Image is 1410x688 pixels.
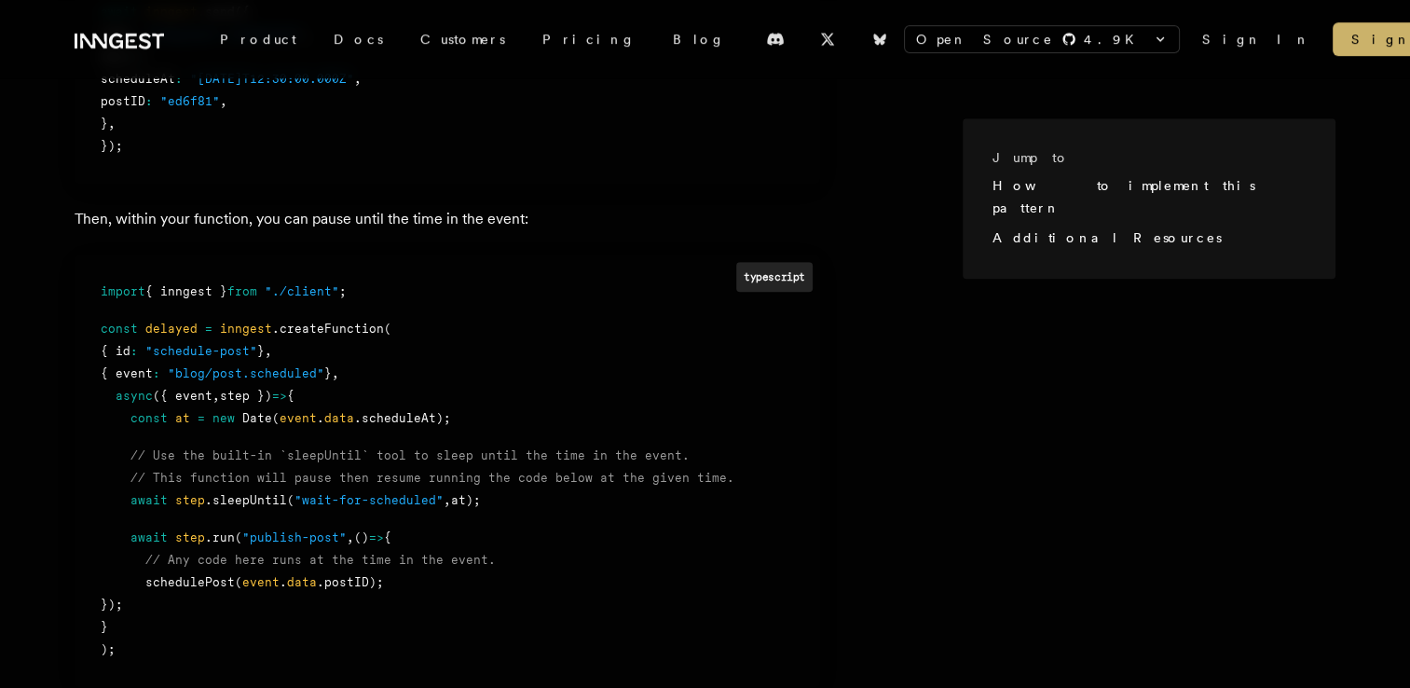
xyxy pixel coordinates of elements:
a: Discord [755,24,796,54]
span: at); [451,493,481,507]
span: : [145,94,153,108]
span: step }) [220,389,272,403]
span: , [220,94,227,108]
a: Sign In [1202,30,1310,48]
span: await [130,530,168,544]
span: "[DATE]T12:30:00.000Z" [190,72,354,86]
span: "publish-post" [242,530,347,544]
span: : [153,366,160,380]
span: { inngest } [145,284,227,298]
span: , [332,366,339,380]
span: , [265,344,272,358]
span: .createFunction [272,322,384,336]
span: } [324,366,332,380]
span: postID [101,94,145,108]
a: Bluesky [859,24,900,54]
span: . [280,575,287,589]
span: ( [272,411,280,425]
span: = [205,322,212,336]
span: scheduleAt [101,72,175,86]
a: Customers [402,22,524,56]
div: Product [201,22,315,56]
span: Open Source [916,30,1054,48]
a: Pricing [524,22,654,56]
span: at [175,411,190,425]
span: .postID); [317,575,384,589]
span: // This function will pause then resume running the code below at the given time. [130,471,734,485]
span: , [354,72,362,86]
span: () [354,530,369,544]
span: } [101,117,108,131]
span: ( [235,530,242,544]
span: ( [384,322,391,336]
span: 4.9 K [1084,30,1145,48]
span: . [317,411,324,425]
span: data [287,575,317,589]
span: }); [101,598,123,612]
span: step [175,530,205,544]
a: Docs [315,22,402,56]
span: => [272,389,287,403]
span: } [101,620,108,634]
div: typescript [736,262,813,291]
span: delayed [145,322,198,336]
span: => [369,530,384,544]
span: new [212,411,235,425]
span: ( [287,493,294,507]
span: }); [101,139,123,153]
span: , [347,530,354,544]
span: "schedule-post" [145,344,257,358]
span: "ed6f81" [160,94,220,108]
span: } [257,344,265,358]
span: event [280,411,317,425]
span: , [212,389,220,403]
a: X [807,24,848,54]
span: , [108,117,116,131]
span: : [175,72,183,86]
span: ({ event [153,389,212,403]
span: import [101,284,145,298]
span: step [175,493,205,507]
a: How to implement this pattern [992,179,1255,216]
span: event [242,575,280,589]
span: Date [242,411,272,425]
span: , [444,493,451,507]
a: Blog [654,22,744,56]
span: "wait-for-scheduled" [294,493,444,507]
span: const [101,322,138,336]
span: // Any code here runs at the time in the event. [145,553,496,567]
span: { [384,530,391,544]
span: ( [235,575,242,589]
span: // Use the built-in `sleepUntil` tool to sleep until the time in the event. [130,448,690,462]
span: from [227,284,257,298]
span: { event [101,366,153,380]
span: { [287,389,294,403]
span: .scheduleAt); [354,411,451,425]
p: Then, within your function, you can pause until the time in the event: [75,206,820,232]
span: : [130,344,138,358]
span: .sleepUntil [205,493,287,507]
h3: Jump to [992,149,1291,168]
span: ; [339,284,347,298]
span: schedulePost [145,575,235,589]
span: ); [101,642,116,656]
span: const [130,411,168,425]
span: async [116,389,153,403]
span: { id [101,344,130,358]
span: await [130,493,168,507]
span: .run [205,530,235,544]
span: inngest [220,322,272,336]
a: Additional Resources [992,231,1221,246]
span: "./client" [265,284,339,298]
span: "blog/post.scheduled" [168,366,324,380]
span: data [324,411,354,425]
span: = [198,411,205,425]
